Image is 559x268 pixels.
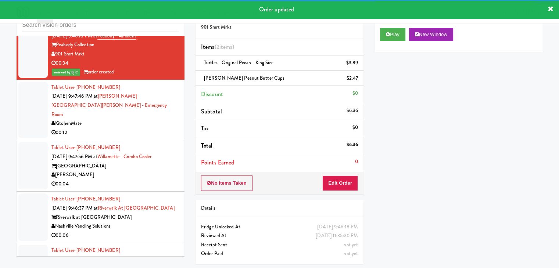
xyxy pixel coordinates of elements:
span: · [PHONE_NUMBER] [74,195,120,202]
ng-pluralize: items [219,43,233,51]
span: order created [83,68,114,75]
button: No Items Taken [201,175,252,191]
li: Tablet User· [PHONE_NUMBER][DATE] 9:47:56 PM atWillamette - Combo Cooler[GEOGRAPHIC_DATA][PERSON_... [17,140,184,192]
a: Tablet User· [PHONE_NUMBER] [51,84,120,91]
a: Riverwalk at [GEOGRAPHIC_DATA] [98,204,175,211]
div: Reviewed At [201,231,358,240]
a: Tablet User· [PHONE_NUMBER] [51,247,120,254]
span: Items [201,43,234,51]
li: Tablet User· [PHONE_NUMBER][DATE] 9:46:18 PM atPeabody - AmbientPeabody Collection901 Smrt Mrkt00... [17,19,184,80]
div: 0 [355,157,358,166]
li: Tablet User· [PHONE_NUMBER][DATE] 9:47:46 PM at[PERSON_NAME][GEOGRAPHIC_DATA][PERSON_NAME] - Emer... [17,80,184,141]
div: Peabody Collection [51,40,179,50]
span: not yet [344,241,358,248]
span: Points Earned [201,158,234,167]
span: Discount [201,90,223,98]
a: Tablet User· [PHONE_NUMBER] [51,144,120,151]
span: Turtles - Original Pecan - King Size [204,59,273,66]
div: [GEOGRAPHIC_DATA] [51,162,179,171]
div: Riverwalk at [GEOGRAPHIC_DATA] [51,213,179,222]
span: Total [201,141,213,150]
span: [DATE] 9:48:53 PM at [51,256,98,263]
span: [DATE] 9:48:37 PM at [51,204,98,211]
div: 00:12 [51,128,179,137]
span: · [PHONE_NUMBER] [74,84,120,91]
div: Nashville Vending Solutions [51,222,179,231]
div: KitchenMate [51,119,179,128]
span: [PERSON_NAME] Peanut Butter Cups [204,75,284,82]
div: Details [201,204,358,213]
div: 00:06 [51,231,179,240]
span: [DATE] 9:47:46 PM at [51,93,98,99]
span: (2 ) [215,43,234,51]
div: $6.36 [347,106,358,115]
span: · [PHONE_NUMBER] [74,247,120,254]
span: [DATE] 9:47:56 PM at [51,153,97,160]
a: Willamette - Combo Cooler [97,153,152,160]
a: College St - Cooler [98,256,135,263]
a: Tablet User· [PHONE_NUMBER] [51,195,120,202]
button: New Window [409,28,453,41]
div: 00:04 [51,180,179,189]
div: $0 [352,123,358,132]
a: Peabody - Ambient [97,32,136,40]
span: reviewed by Bj C [52,69,80,76]
span: Order updated [259,5,294,14]
div: [PERSON_NAME] [51,170,179,180]
li: Tablet User· [PHONE_NUMBER][DATE] 9:48:37 PM atRiverwalk at [GEOGRAPHIC_DATA]Riverwalk at [GEOGRA... [17,192,184,243]
span: not yet [344,250,358,257]
h5: 901 Smrt Mrkt [201,25,358,30]
div: [DATE] 9:46:18 PM [317,222,358,232]
div: 00:34 [51,59,179,68]
div: 901 Smrt Mrkt [51,50,179,59]
div: Fridge Unlocked At [201,222,358,232]
button: Play [380,28,405,41]
span: Tax [201,124,209,133]
button: Edit Order [322,175,358,191]
div: $0 [352,89,358,98]
div: [DATE] 11:35:30 PM [316,231,358,240]
div: $3.89 [346,58,358,68]
input: Search vision orders [22,18,179,32]
div: Receipt Sent [201,240,358,250]
a: [PERSON_NAME][GEOGRAPHIC_DATA][PERSON_NAME] - Emergency Room [51,93,167,117]
div: $2.47 [347,74,358,83]
span: [DATE] 9:46:18 PM at [51,32,97,39]
div: $6.36 [347,140,358,149]
span: Subtotal [201,107,222,116]
div: Order Paid [201,249,358,258]
span: · [PHONE_NUMBER] [74,144,120,151]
